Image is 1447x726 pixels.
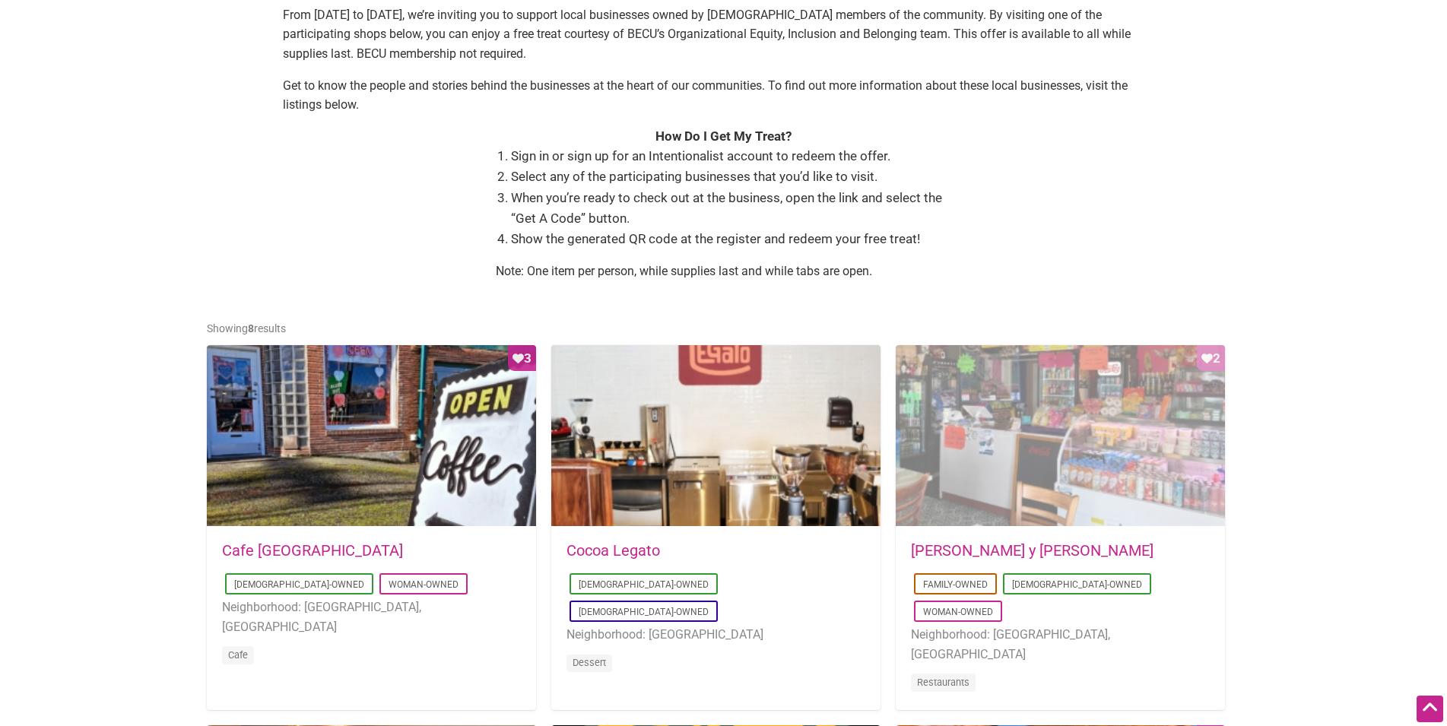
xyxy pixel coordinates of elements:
[579,607,709,617] a: [DEMOGRAPHIC_DATA]-Owned
[511,166,952,187] li: Select any of the participating businesses that you’d like to visit.
[1417,696,1443,722] div: Scroll Back to Top
[222,541,403,560] a: Cafe [GEOGRAPHIC_DATA]
[283,76,1165,115] p: Get to know the people and stories behind the businesses at the heart of our communities. To find...
[389,579,459,590] a: Woman-Owned
[655,128,792,144] strong: How Do I Get My Treat?
[579,579,709,590] a: [DEMOGRAPHIC_DATA]-Owned
[248,322,254,334] b: 8
[222,598,521,636] li: Neighborhood: [GEOGRAPHIC_DATA], [GEOGRAPHIC_DATA]
[496,262,952,281] p: Note: One item per person, while supplies last and while tabs are open.
[207,322,286,334] span: Showing results
[917,677,969,688] a: Restaurants
[228,649,248,661] a: Cafe
[923,607,993,617] a: Woman-Owned
[234,579,364,590] a: [DEMOGRAPHIC_DATA]-Owned
[573,657,606,668] a: Dessert
[511,229,952,249] li: Show the generated QR code at the register and redeem your free treat!
[911,541,1153,560] a: [PERSON_NAME] y [PERSON_NAME]
[511,146,952,166] li: Sign in or sign up for an Intentionalist account to redeem the offer.
[923,579,988,590] a: Family-Owned
[566,625,865,645] li: Neighborhood: [GEOGRAPHIC_DATA]
[511,188,952,229] li: When you’re ready to check out at the business, open the link and select the “Get A Code” button.
[1012,579,1142,590] a: [DEMOGRAPHIC_DATA]-Owned
[283,5,1165,64] p: From [DATE] to [DATE], we’re inviting you to support local businesses owned by [DEMOGRAPHIC_DATA]...
[566,541,660,560] a: Cocoa Legato
[911,625,1210,664] li: Neighborhood: [GEOGRAPHIC_DATA], [GEOGRAPHIC_DATA]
